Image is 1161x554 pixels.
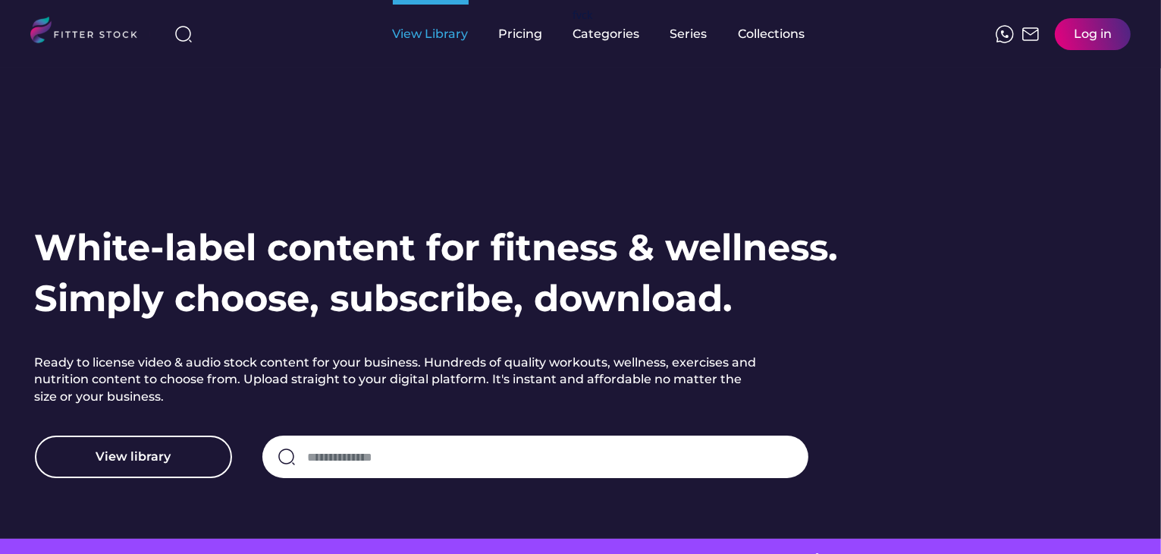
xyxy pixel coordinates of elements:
div: fvck [573,8,593,23]
div: Pricing [499,26,543,42]
div: View Library [393,26,469,42]
h1: White-label content for fitness & wellness. Simply choose, subscribe, download. [35,222,839,324]
img: LOGO.svg [30,17,150,48]
img: Frame%2051.svg [1021,25,1040,43]
h2: Ready to license video & audio stock content for your business. Hundreds of quality workouts, wel... [35,354,763,405]
img: meteor-icons_whatsapp%20%281%29.svg [996,25,1014,43]
img: search-normal.svg [278,448,296,466]
div: Log in [1074,26,1112,42]
button: View library [35,436,232,478]
div: Categories [573,26,640,42]
div: Series [670,26,708,42]
div: Collections [739,26,805,42]
img: search-normal%203.svg [174,25,193,43]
